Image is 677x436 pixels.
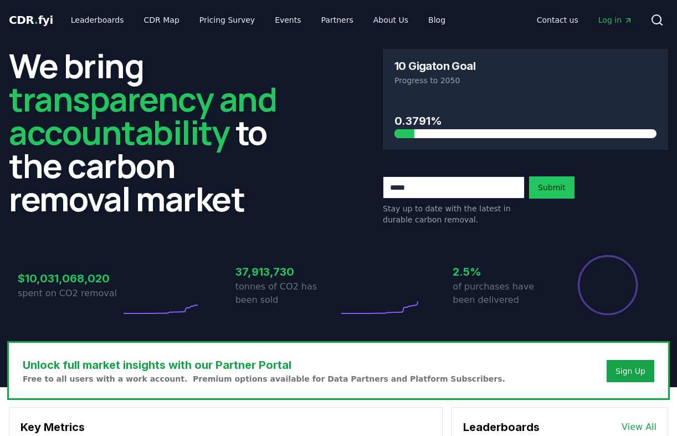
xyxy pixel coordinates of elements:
[20,419,431,435] h3: Key Metrics
[453,280,556,307] p: of purchases have been delivered
[528,10,642,30] nav: Main
[62,10,133,30] a: Leaderboards
[266,10,310,30] a: Events
[23,357,505,373] h3: Unlock full market insights with our Partner Portal
[9,13,53,27] span: CDR fyi
[394,113,657,129] h3: 0.3791%
[616,366,645,377] a: Sign Up
[607,360,654,382] button: Sign Up
[529,176,575,199] button: Submit
[598,14,633,26] span: Log in
[34,13,38,27] span: .
[62,10,454,30] nav: Main
[312,10,362,30] a: Partners
[589,10,642,30] a: Log in
[577,254,639,316] div: Percentage of sales delivered
[9,76,276,155] span: transparency and accountability
[23,373,505,384] p: Free to all users with a work account. Premium options available for Data Partners and Platform S...
[9,49,294,215] h2: We bring to the carbon removal market
[394,75,657,86] p: Progress to 2050
[9,12,53,28] a: CDR.fyi
[622,420,657,434] a: View All
[463,419,540,435] h3: Leaderboards
[383,203,525,225] p: Stay up to date with the latest in durable carbon removal.
[394,60,475,72] h3: 10 Gigaton Goal
[528,10,587,30] a: Contact us
[18,270,121,287] h3: $10,031,068,020
[365,10,417,30] a: About Us
[235,280,338,307] p: tonnes of CO2 has been sold
[453,263,556,280] h3: 2.5%
[191,10,264,30] a: Pricing Survey
[235,263,338,280] h3: 37,913,730
[135,10,188,30] a: CDR Map
[419,10,454,30] a: Blog
[18,287,121,300] p: spent on CO2 removal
